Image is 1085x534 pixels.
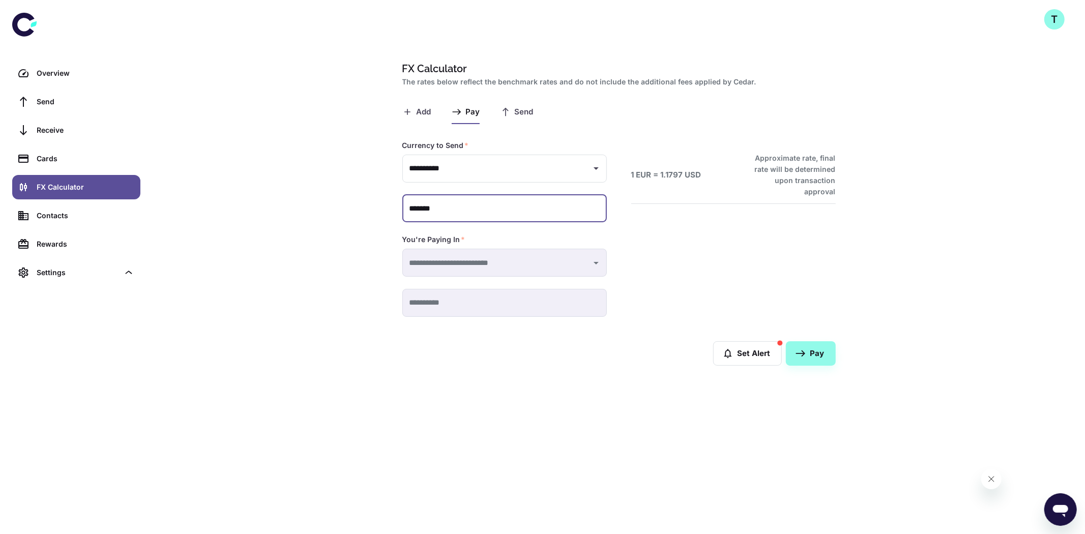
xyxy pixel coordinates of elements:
div: Contacts [37,210,134,221]
iframe: Button to launch messaging window [1044,493,1077,526]
span: Pay [466,107,480,117]
a: FX Calculator [12,175,140,199]
div: Settings [12,260,140,285]
a: Cards [12,146,140,171]
div: FX Calculator [37,182,134,193]
a: Send [12,90,140,114]
a: Overview [12,61,140,85]
a: Receive [12,118,140,142]
h1: FX Calculator [402,61,832,76]
h6: 1 EUR = 1.1797 USD [631,169,701,181]
button: Set Alert [713,341,782,366]
label: You're Paying In [402,234,465,245]
div: Rewards [37,239,134,250]
button: T [1044,9,1065,29]
span: Send [515,107,534,117]
div: Settings [37,267,119,278]
a: Rewards [12,232,140,256]
iframe: Close message [981,469,1002,489]
h2: The rates below reflect the benchmark rates and do not include the additional fees applied by Cedar. [402,76,832,87]
label: Currency to Send [402,140,469,151]
span: Add [417,107,431,117]
div: Cards [37,153,134,164]
button: Open [589,161,603,175]
div: Send [37,96,134,107]
a: Contacts [12,203,140,228]
span: Hi. Need any help? [6,7,73,15]
div: Overview [37,68,134,79]
button: Pay [786,341,836,366]
div: Receive [37,125,134,136]
h6: Approximate rate, final rate will be determined upon transaction approval [744,153,836,197]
